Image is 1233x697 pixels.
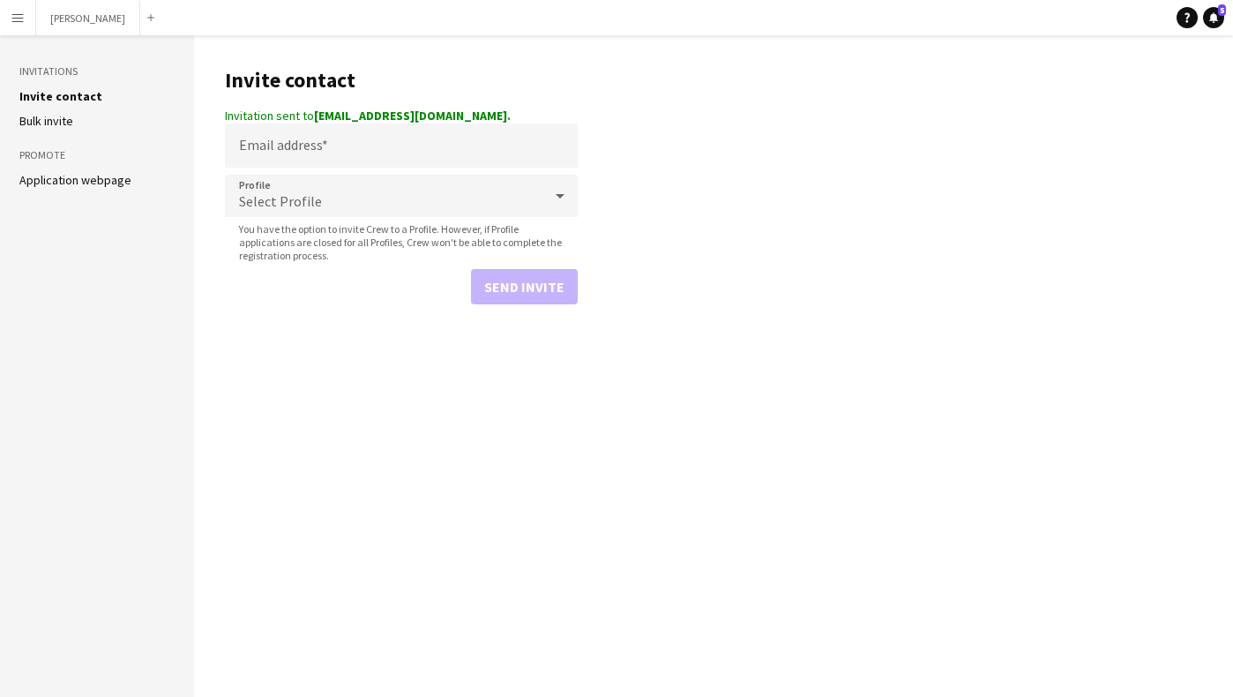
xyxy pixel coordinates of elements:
[225,108,578,124] div: Invitation sent to
[1218,4,1226,16] span: 5
[19,172,131,188] a: Application webpage
[314,108,511,124] strong: [EMAIL_ADDRESS][DOMAIN_NAME].
[19,113,73,129] a: Bulk invite
[19,64,175,79] h3: Invitations
[239,192,322,210] span: Select Profile
[1203,7,1224,28] a: 5
[19,147,175,163] h3: Promote
[225,222,578,262] span: You have the option to invite Crew to a Profile. However, if Profile applications are closed for ...
[19,88,102,104] a: Invite contact
[36,1,140,35] button: [PERSON_NAME]
[225,67,578,94] h1: Invite contact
